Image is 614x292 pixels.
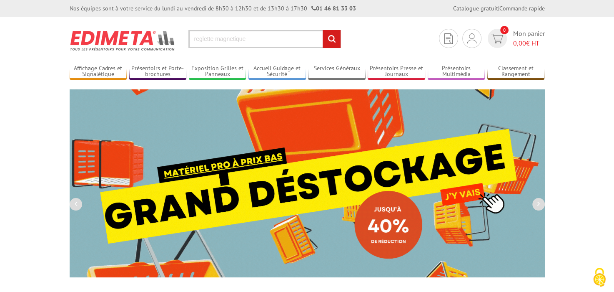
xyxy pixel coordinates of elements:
a: Classement et Rangement [487,65,545,79]
div: | [453,4,545,13]
a: Présentoirs et Porte-brochures [129,65,187,79]
span: 0 [500,26,509,34]
a: Affichage Cadres et Signalétique [70,65,127,79]
img: devis rapide [444,33,453,44]
a: Commande rapide [499,5,545,12]
img: devis rapide [467,33,476,43]
img: Cookies (fenêtre modale) [589,267,610,288]
a: Présentoirs Presse et Journaux [368,65,425,79]
a: Catalogue gratuit [453,5,498,12]
img: devis rapide [491,34,503,43]
span: Mon panier [513,29,545,48]
span: 0,00 [513,39,526,47]
strong: 01 46 81 33 03 [311,5,356,12]
a: Services Généraux [308,65,366,79]
a: Présentoirs Multimédia [428,65,485,79]
span: € HT [513,38,545,48]
a: Exposition Grilles et Panneaux [189,65,246,79]
img: Présentoir, panneau, stand - Edimeta - PLV, affichage, mobilier bureau, entreprise [70,25,176,56]
a: devis rapide 0 Mon panier 0,00€ HT [486,29,545,48]
a: Accueil Guidage et Sécurité [248,65,306,79]
button: Cookies (fenêtre modale) [585,264,614,292]
input: rechercher [323,30,341,48]
div: Nos équipes sont à votre service du lundi au vendredi de 8h30 à 12h30 et de 13h30 à 17h30 [70,4,356,13]
input: Rechercher un produit ou une référence... [188,30,341,48]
